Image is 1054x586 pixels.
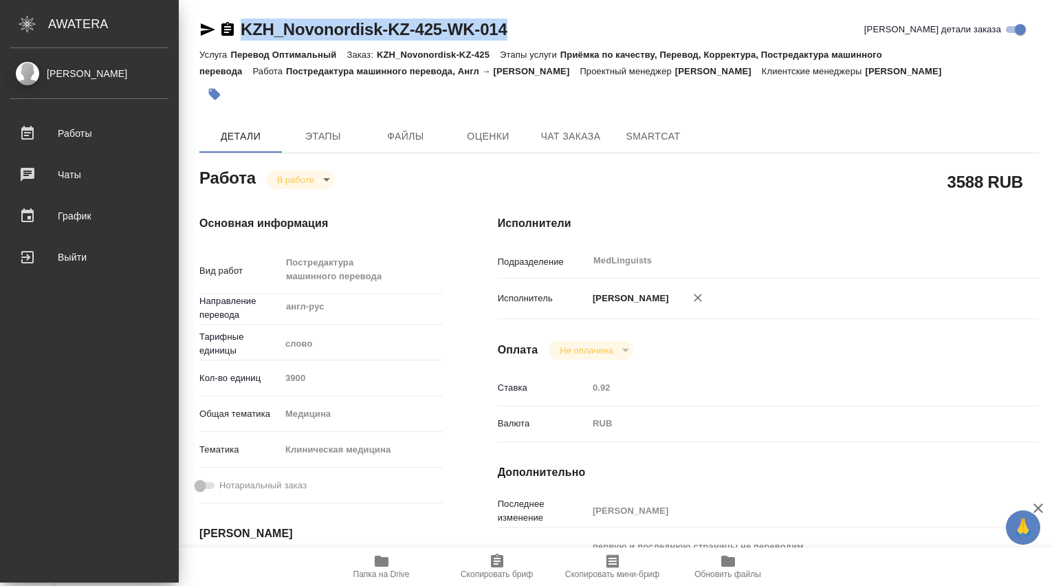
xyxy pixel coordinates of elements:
[281,402,443,426] div: Медицина
[694,569,761,579] span: Обновить файлы
[281,438,443,462] div: Клиническая медицина
[199,371,281,385] p: Кол-во единиц
[1011,513,1035,542] span: 🙏
[219,21,236,38] button: Скопировать ссылку
[219,479,307,492] span: Нотариальный заказ
[3,199,175,233] a: График
[762,66,866,76] p: Клиентские менеджеры
[620,128,686,145] span: SmartCat
[10,123,168,144] div: Работы
[199,407,281,421] p: Общая тематика
[241,20,507,39] a: KZH_Novonordisk-KZ-425-WK-014
[588,378,993,398] input: Пустое поле
[498,381,588,395] p: Ставка
[10,164,168,185] div: Чаты
[3,116,175,151] a: Работы
[10,247,168,268] div: Выйти
[273,174,318,186] button: В работе
[252,66,286,76] p: Работа
[1006,510,1040,545] button: 🙏
[439,547,555,586] button: Скопировать бриф
[10,206,168,226] div: График
[556,345,617,356] button: Не оплачена
[199,294,281,322] p: Направление перевода
[230,50,347,60] p: Перевод Оптимальный
[580,66,674,76] p: Проектный менеджер
[498,497,588,525] p: Последнее изменение
[498,342,538,358] h4: Оплата
[498,292,588,305] p: Исполнитель
[347,50,376,60] p: Заказ:
[281,368,443,388] input: Пустое поле
[199,443,281,457] p: Тематика
[555,547,670,586] button: Скопировать мини-бриф
[208,128,274,145] span: Детали
[48,10,179,38] div: AWATERA
[199,21,216,38] button: Скопировать ссылку для ЯМессенджера
[683,283,713,313] button: Удалить исполнителя
[199,50,230,60] p: Услуга
[947,170,1023,193] h2: 3588 RUB
[565,569,659,579] span: Скопировать мини-бриф
[865,66,952,76] p: [PERSON_NAME]
[549,341,633,360] div: В работе
[324,547,439,586] button: Папка на Drive
[281,332,443,356] div: слово
[290,128,356,145] span: Этапы
[373,128,439,145] span: Файлы
[588,292,669,305] p: [PERSON_NAME]
[199,164,256,189] h2: Работа
[199,79,230,109] button: Добавить тэг
[377,50,500,60] p: KZH_Novonordisk-KZ-425
[266,171,335,189] div: В работе
[3,158,175,192] a: Чаты
[498,417,588,431] p: Валюта
[588,501,993,521] input: Пустое поле
[864,23,1001,36] span: [PERSON_NAME] детали заказа
[500,50,560,60] p: Этапы услуги
[10,66,168,81] div: [PERSON_NAME]
[353,569,410,579] span: Папка на Drive
[538,128,604,145] span: Чат заказа
[498,464,1039,481] h4: Дополнительно
[670,547,786,586] button: Обновить файлы
[199,215,443,232] h4: Основная информация
[498,255,588,269] p: Подразделение
[588,535,993,586] textarea: первую и последнюю страницы не переводим страницы со списками литературы не переводим
[286,66,580,76] p: Постредактура машинного перевода, Англ → [PERSON_NAME]
[498,215,1039,232] h4: Исполнители
[675,66,762,76] p: [PERSON_NAME]
[3,240,175,274] a: Выйти
[199,330,281,358] p: Тарифные единицы
[461,569,533,579] span: Скопировать бриф
[455,128,521,145] span: Оценки
[199,264,281,278] p: Вид работ
[199,525,443,542] h4: [PERSON_NAME]
[588,412,993,435] div: RUB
